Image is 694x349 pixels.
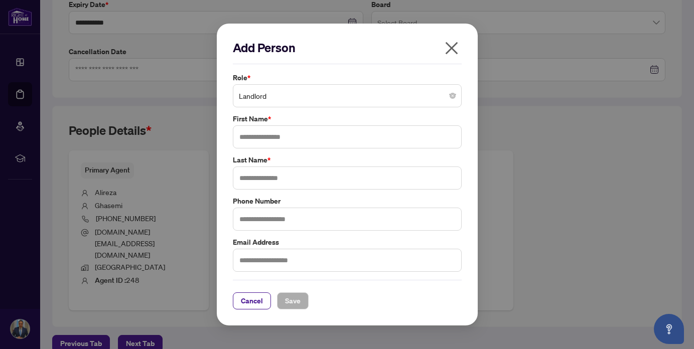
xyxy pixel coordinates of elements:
[450,93,456,99] span: close-circle
[233,72,462,83] label: Role
[239,86,456,105] span: Landlord
[233,154,462,165] label: Last Name
[233,113,462,124] label: First Name
[233,196,462,207] label: Phone Number
[233,292,271,309] button: Cancel
[444,40,460,56] span: close
[233,237,462,248] label: Email Address
[241,293,263,309] span: Cancel
[233,40,462,56] h2: Add Person
[654,314,684,344] button: Open asap
[277,292,309,309] button: Save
